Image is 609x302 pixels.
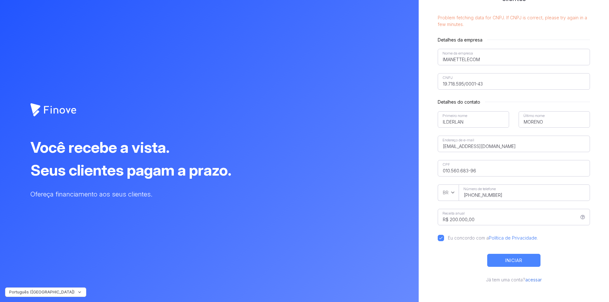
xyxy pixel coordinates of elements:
[438,73,590,90] input: CNPJ
[525,277,542,282] a: acessar
[5,287,86,297] button: Português ([GEOGRAPHIC_DATA])
[459,184,590,201] input: Número de telefone
[438,49,590,65] input: Nome da empresa
[438,160,590,177] input: CPF
[448,235,538,241] div: Eu concordo com a .
[9,290,75,295] span: Português ([GEOGRAPHIC_DATA])
[30,189,419,199] div: Ofereça financiamento aos seus clientes.
[438,136,590,152] input: Endereço de e-mail
[438,99,590,105] h3: Detalhes do contato
[438,276,590,283] p: Já tem uma conta?
[438,14,590,28] div: Problem fetching data for CNPJ. If CNPJ is correct, please try again in a few minutes.
[438,209,590,225] input: Receita anual
[519,111,590,128] input: Último nome
[30,136,380,182] div: Você recebe a vista. Seus clientes pagam a prazo.
[438,37,590,43] h3: Detalhes da empresa
[438,111,509,128] input: Primeiro nome
[487,254,540,267] button: INICIAR
[489,235,537,241] a: Política de Privacidade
